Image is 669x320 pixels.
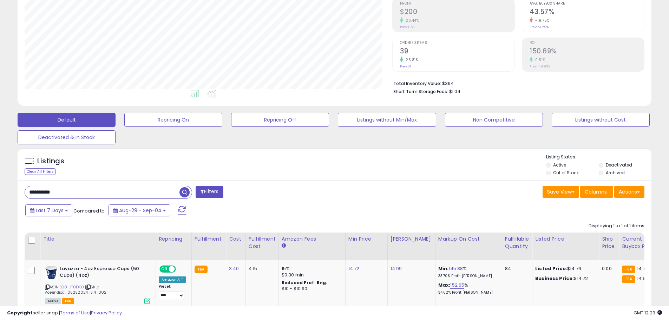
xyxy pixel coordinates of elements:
[589,223,644,229] div: Displaying 1 to 1 of 1 items
[553,170,579,176] label: Out of Stock
[580,186,613,198] button: Columns
[124,113,222,127] button: Repricing On
[60,266,145,280] b: Lavazza - 4oz Espresso Cups (50 Cups) (4oz)
[400,64,411,68] small: Prev: 31
[45,266,58,280] img: 41x1Ss6PsrL._SL40_.jpg
[160,266,169,272] span: ON
[530,8,644,17] h2: 43.57%
[249,266,273,272] div: 4.15
[229,265,239,272] a: 3.40
[622,266,635,273] small: FBA
[249,235,276,250] div: Fulfillment Cost
[622,235,658,250] div: Current Buybox Price
[546,154,651,161] p: Listing States:
[45,266,150,303] div: ASIN:
[25,168,56,175] div: Clear All Filters
[438,282,451,288] b: Max:
[448,265,463,272] a: 145.88
[543,186,579,198] button: Save View
[400,8,514,17] h2: $200
[45,284,106,295] span: | SKU: Aceendica_05232024_3.4_002
[533,57,545,63] small: 0.51%
[391,235,432,243] div: [PERSON_NAME]
[25,204,72,216] button: Last 7 Days
[533,18,550,23] small: -19.75%
[535,275,574,282] b: Business Price:
[403,57,418,63] small: 25.81%
[196,186,223,198] button: Filters
[535,265,567,272] b: Listed Price:
[535,275,593,282] div: $14.72
[400,41,514,45] span: Ordered Items
[59,284,84,290] a: B00IUT0DK0
[403,18,419,23] small: 26.44%
[73,208,106,214] span: Compared to:
[585,188,607,195] span: Columns
[282,280,328,286] b: Reduced Prof. Rng.
[435,233,502,260] th: The percentage added to the cost of goods (COGS) that forms the calculator for Min & Max prices.
[602,266,614,272] div: 0.00
[634,309,662,316] span: 2025-09-12 12:29 GMT
[348,265,360,272] a: 14.72
[637,275,649,282] span: 14.99
[552,113,650,127] button: Listings without Cost
[445,113,543,127] button: Non Competitive
[282,272,340,278] div: $0.30 min
[195,266,208,273] small: FBA
[195,235,223,243] div: Fulfillment
[45,298,61,304] span: All listings currently available for purchase on Amazon
[606,162,632,168] label: Deactivated
[391,265,402,272] a: 14.99
[614,186,644,198] button: Actions
[119,207,162,214] span: Aug-29 - Sep-04
[400,2,514,6] span: Profit
[438,265,449,272] b: Min:
[37,156,64,166] h5: Listings
[43,235,153,243] div: Title
[400,25,414,29] small: Prev: $158
[7,310,122,316] div: seller snap | |
[348,235,385,243] div: Min Price
[159,284,186,300] div: Preset:
[622,275,635,283] small: FBA
[229,235,243,243] div: Cost
[282,243,286,249] small: Amazon Fees.
[282,266,340,272] div: 15%
[400,47,514,57] h2: 39
[109,204,170,216] button: Aug-29 - Sep-04
[60,309,90,316] a: Terms of Use
[231,113,329,127] button: Repricing Off
[18,113,116,127] button: Default
[175,266,186,272] span: OFF
[530,47,644,57] h2: 150.69%
[530,2,644,6] span: Avg. Buybox Share
[159,276,186,283] div: Amazon AI *
[505,235,529,250] div: Fulfillable Quantity
[438,274,497,279] p: 33.70% Profit [PERSON_NAME]
[282,286,340,292] div: $10 - $10.90
[530,64,550,68] small: Prev: 149.93%
[553,162,566,168] label: Active
[505,266,527,272] div: 84
[7,309,33,316] strong: Copyright
[450,282,464,289] a: 152.65
[36,207,64,214] span: Last 7 Days
[62,298,74,304] span: FBA
[535,235,596,243] div: Listed Price
[438,235,499,243] div: Markup on Cost
[393,80,441,86] b: Total Inventory Value:
[530,25,549,29] small: Prev: 54.29%
[438,266,497,279] div: %
[602,235,616,250] div: Ship Price
[449,88,460,95] span: $1.04
[18,130,116,144] button: Deactivated & In Stock
[91,309,122,316] a: Privacy Policy
[438,290,497,295] p: 34.62% Profit [PERSON_NAME]
[338,113,436,127] button: Listings without Min/Max
[282,235,342,243] div: Amazon Fees
[637,265,648,272] span: 14.76
[438,282,497,295] div: %
[606,170,625,176] label: Archived
[530,41,644,45] span: ROI
[393,79,639,87] li: $394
